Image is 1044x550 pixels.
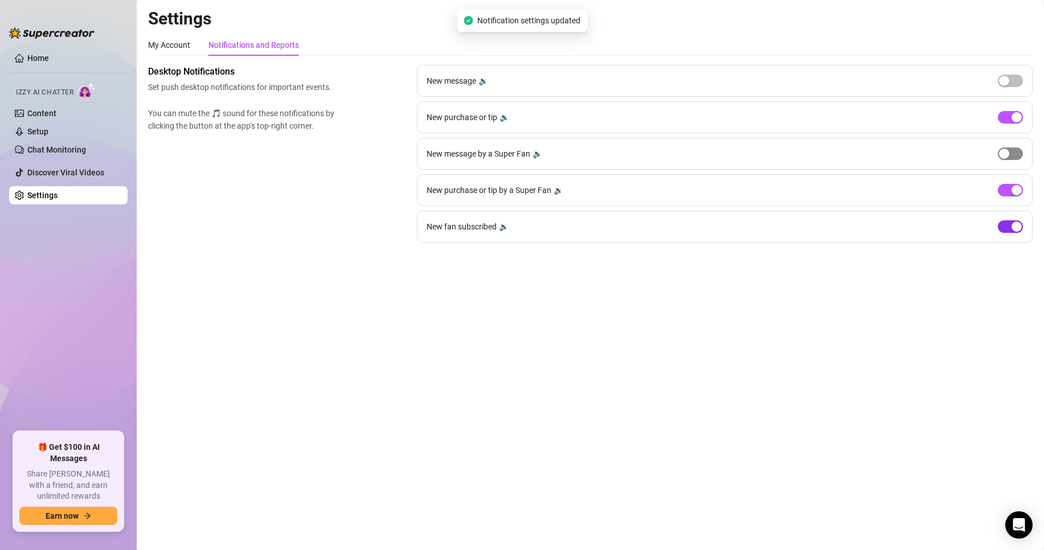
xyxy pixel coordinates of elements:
span: New message by a Super Fan [427,147,530,160]
span: 🎁 Get $100 in AI Messages [19,442,117,464]
a: Chat Monitoring [27,145,86,154]
span: New purchase or tip by a Super Fan [427,184,551,196]
a: Home [27,54,49,63]
div: 🔉 [554,184,563,196]
img: AI Chatter [78,83,96,99]
span: check-circle [464,16,473,25]
span: Share [PERSON_NAME] with a friend, and earn unlimited rewards [19,469,117,502]
a: Discover Viral Videos [27,168,104,177]
span: New purchase or tip [427,111,497,124]
span: Izzy AI Chatter [16,87,73,98]
span: Desktop Notifications [148,65,339,79]
div: 🔉 [533,147,542,160]
span: New message [427,75,476,87]
span: Notification settings updated [477,14,580,27]
a: Content [27,109,56,118]
a: Setup [27,127,48,136]
button: Earn nowarrow-right [19,507,117,525]
img: logo-BBDzfeDw.svg [9,27,95,39]
span: Earn now [46,511,79,520]
span: arrow-right [83,512,91,520]
div: Notifications and Reports [208,39,299,51]
div: My Account [148,39,190,51]
span: Set push desktop notifications for important events. [148,81,339,93]
div: 🔉 [500,111,509,124]
div: 🔉 [478,75,488,87]
span: New fan subscribed [427,220,497,233]
a: Settings [27,191,58,200]
span: You can mute the 🎵 sound for these notifications by clicking the button at the app's top-right co... [148,107,339,132]
div: Open Intercom Messenger [1005,511,1033,539]
div: 🔉 [499,220,509,233]
h2: Settings [148,8,1033,30]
